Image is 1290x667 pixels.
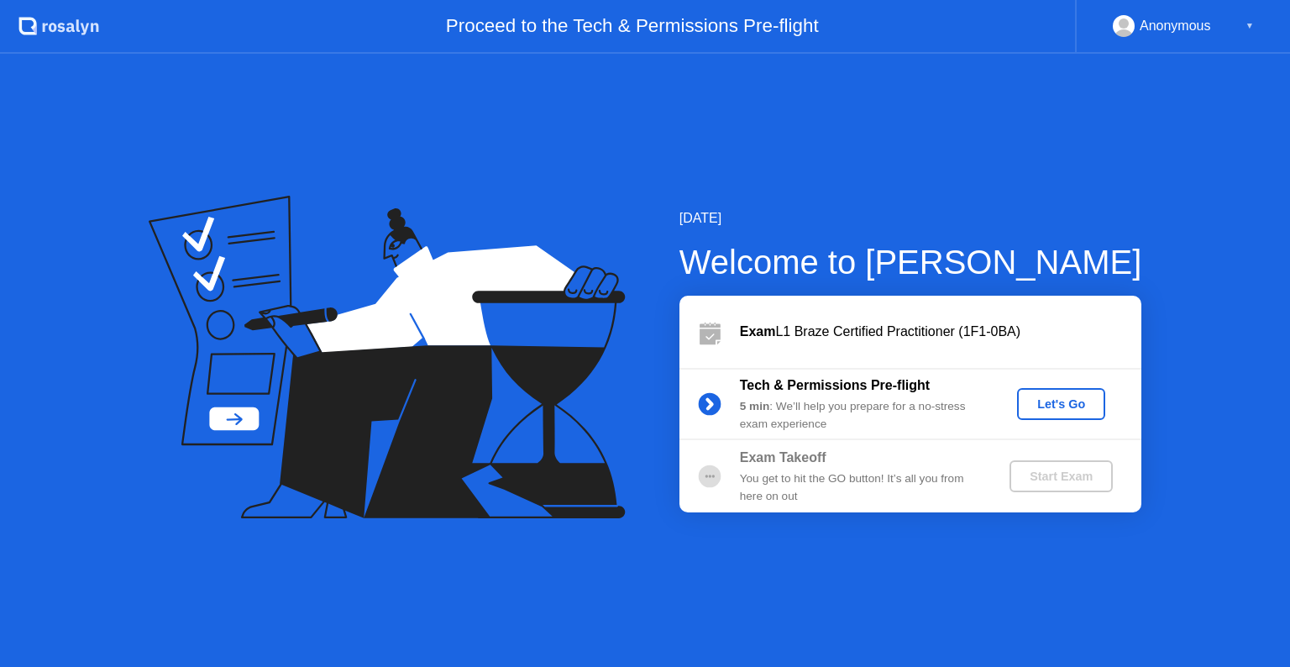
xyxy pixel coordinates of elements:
b: Tech & Permissions Pre-flight [740,378,930,392]
div: Anonymous [1140,15,1211,37]
div: Let's Go [1024,397,1099,411]
button: Start Exam [1009,460,1113,492]
div: Welcome to [PERSON_NAME] [679,237,1142,287]
div: Start Exam [1016,470,1106,483]
div: [DATE] [679,208,1142,228]
div: L1 Braze Certified Practitioner (1F1-0BA) [740,322,1141,342]
button: Let's Go [1017,388,1105,420]
b: 5 min [740,400,770,412]
div: You get to hit the GO button! It’s all you from here on out [740,470,982,505]
div: ▼ [1245,15,1254,37]
b: Exam Takeoff [740,450,826,465]
div: : We’ll help you prepare for a no-stress exam experience [740,398,982,433]
b: Exam [740,324,776,339]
